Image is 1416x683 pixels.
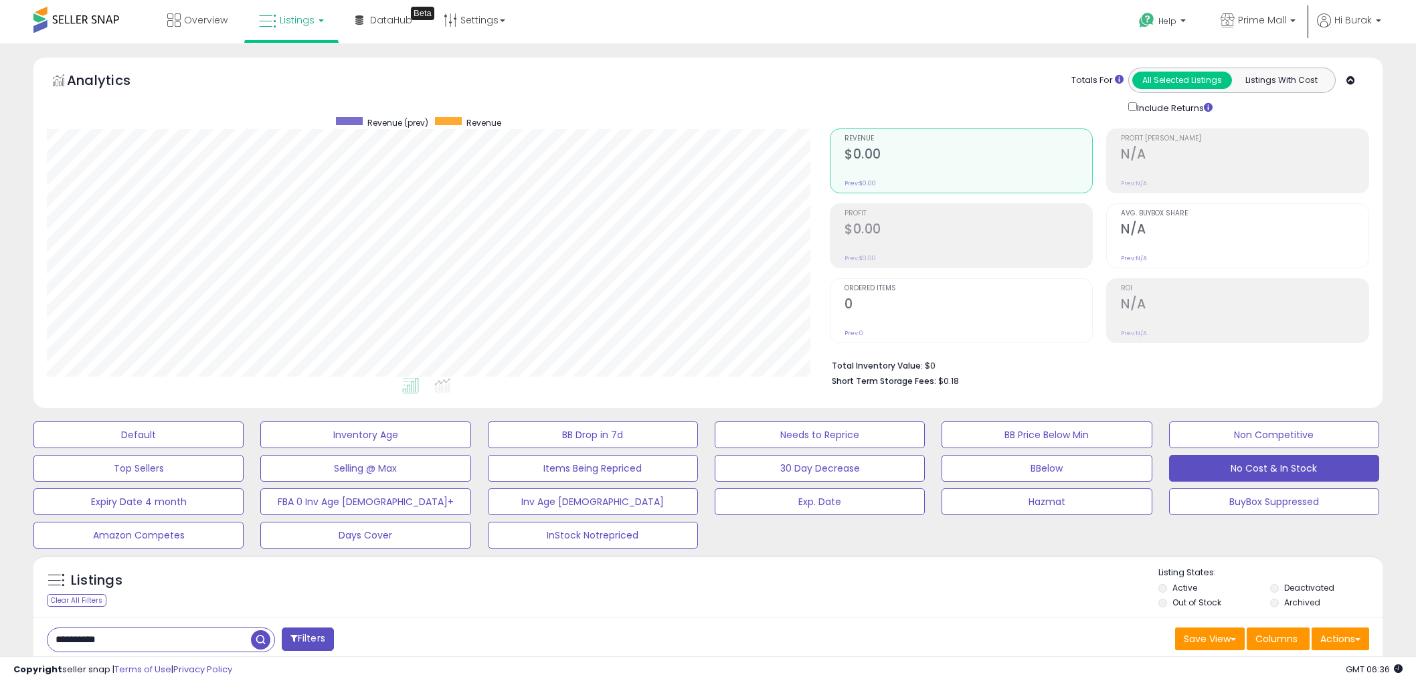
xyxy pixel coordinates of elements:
h5: Listings [71,571,122,590]
span: Revenue (prev) [367,117,428,128]
span: Listings [280,13,315,27]
h2: $0.00 [845,221,1092,239]
label: Deactivated [1284,582,1334,593]
small: Prev: N/A [1121,254,1147,262]
a: Terms of Use [114,663,171,676]
button: Exp. Date [715,488,925,515]
button: Selling @ Max [260,455,470,482]
span: Ordered Items [845,285,1092,292]
h2: $0.00 [845,147,1092,165]
h5: Analytics [67,71,157,93]
strong: Copyright [13,663,62,676]
button: BB Drop in 7d [488,421,698,448]
button: BuyBox Suppressed [1169,488,1379,515]
span: DataHub [370,13,412,27]
span: 2025-10-8 06:36 GMT [1346,663,1403,676]
button: Top Sellers [33,455,244,482]
p: Listing States: [1158,567,1383,579]
div: Tooltip anchor [411,7,434,20]
div: Totals For [1071,74,1124,87]
span: Revenue [466,117,501,128]
h2: N/A [1121,147,1368,165]
button: Default [33,421,244,448]
button: No Cost & In Stock [1169,455,1379,482]
small: Prev: 0 [845,329,863,337]
span: Prime Mall [1238,13,1286,27]
a: Help [1128,2,1199,43]
span: Help [1158,15,1176,27]
span: Profit [845,210,1092,217]
span: ROI [1121,285,1368,292]
span: Avg. Buybox Share [1121,210,1368,217]
button: Inventory Age [260,421,470,448]
button: All Selected Listings [1132,72,1232,89]
button: Non Competitive [1169,421,1379,448]
b: Short Term Storage Fees: [832,375,936,387]
span: Profit [PERSON_NAME] [1121,135,1368,142]
button: Expiry Date 4 month [33,488,244,515]
button: Amazon Competes [33,522,244,549]
span: Revenue [845,135,1092,142]
div: seller snap | | [13,664,232,676]
h2: N/A [1121,221,1368,239]
label: Archived [1284,597,1320,608]
button: InStock Notrepriced [488,522,698,549]
label: Out of Stock [1172,597,1221,608]
button: Actions [1312,627,1369,650]
label: Active [1172,582,1197,593]
a: Privacy Policy [173,663,232,676]
button: Hazmat [942,488,1152,515]
li: $0 [832,357,1359,373]
button: Items Being Repriced [488,455,698,482]
span: Columns [1255,632,1298,646]
button: Days Cover [260,522,470,549]
a: Hi Burak [1317,13,1381,43]
b: Total Inventory Value: [832,360,923,371]
small: Prev: $0.00 [845,254,876,262]
button: BBelow [942,455,1152,482]
small: Prev: N/A [1121,329,1147,337]
button: BB Price Below Min [942,421,1152,448]
span: Hi Burak [1334,13,1372,27]
button: Needs to Reprice [715,421,925,448]
button: Listings With Cost [1231,72,1331,89]
span: Overview [184,13,228,27]
button: Inv Age [DEMOGRAPHIC_DATA] [488,488,698,515]
button: Filters [282,627,334,651]
h2: N/A [1121,296,1368,314]
h2: 0 [845,296,1092,314]
i: Get Help [1138,12,1155,29]
button: Columns [1247,627,1310,650]
small: Prev: N/A [1121,179,1147,187]
button: 30 Day Decrease [715,455,925,482]
div: Clear All Filters [47,594,106,607]
div: Include Returns [1118,100,1229,115]
button: Save View [1175,627,1245,650]
span: $0.18 [938,375,959,387]
small: Prev: $0.00 [845,179,876,187]
button: FBA 0 Inv Age [DEMOGRAPHIC_DATA]+ [260,488,470,515]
